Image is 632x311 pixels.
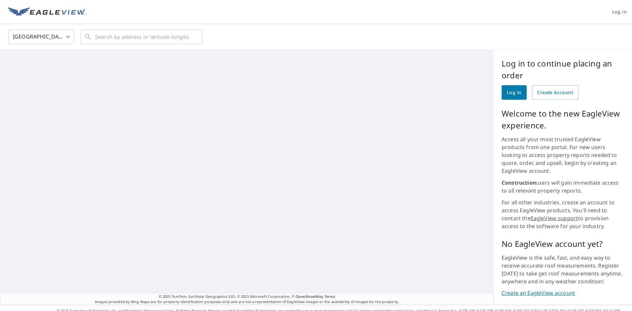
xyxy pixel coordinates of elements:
[502,108,624,131] p: Welcome to the new EagleView experience.
[502,58,624,81] p: Log in to continue placing an order
[532,85,578,100] a: Create Account
[296,294,323,299] a: OpenStreetMap
[537,89,573,97] span: Create Account
[159,294,335,299] span: © 2025 TomTom, Earthstar Geographics SIO, © 2025 Microsoft Corporation, ©
[502,179,536,186] strong: Construction
[8,7,86,17] img: EV Logo
[95,28,189,46] input: Search by address or latitude-longitude
[502,198,624,230] p: For all other industries, create an account to access EagleView products. You'll need to contact ...
[531,215,578,222] a: EagleView support
[507,89,521,97] span: Log in
[502,254,624,285] p: EagleView is the safe, fast, and easy way to receive accurate roof measurements. Register [DATE] ...
[325,294,335,299] a: Terms
[502,85,527,100] a: Log in
[502,289,624,297] a: Create an EagleView account
[502,179,624,194] p: users will gain immediate access to all relevant property reports.
[8,28,74,46] div: [GEOGRAPHIC_DATA]
[612,8,627,16] span: Log in
[502,238,624,250] p: No EagleView account yet?
[502,135,624,175] p: Access all your most trusted EagleView products from one portal. For new users looking to access ...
